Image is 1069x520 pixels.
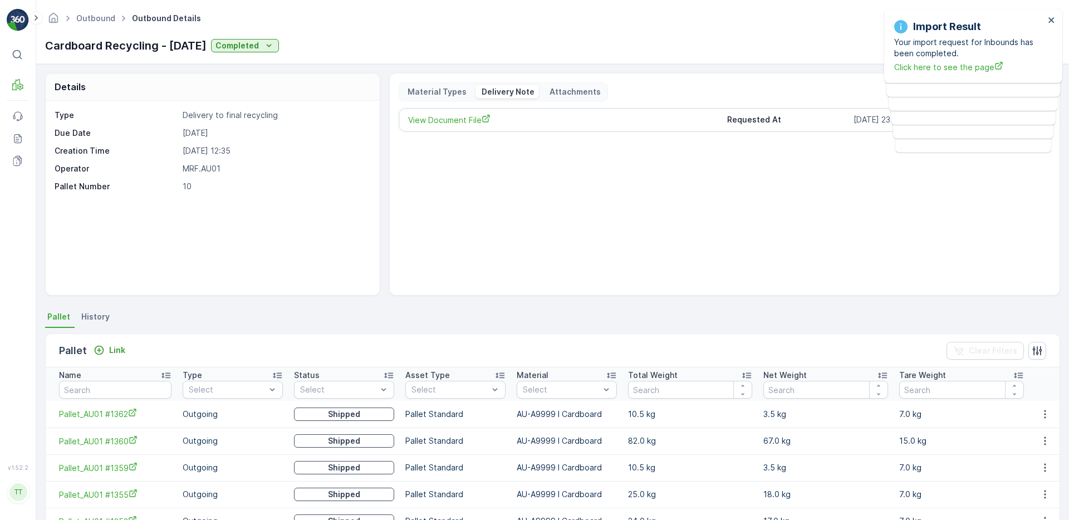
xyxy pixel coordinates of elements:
p: Clear Filters [969,345,1017,356]
p: Pallet [59,343,87,359]
p: Pallet Standard [405,409,506,420]
a: Homepage [47,16,60,26]
p: 7.0 kg [899,489,1024,500]
span: Pallet [47,311,70,322]
p: Type [183,370,202,381]
p: Details [55,80,86,94]
p: 3.5 kg [763,462,888,473]
p: Status [294,370,320,381]
p: Pallet Number [55,181,178,192]
p: Asset Type [405,370,450,381]
p: Attachments [548,86,601,97]
p: Outgoing [183,489,283,500]
p: Shipped [328,462,360,473]
img: logo [7,9,29,31]
p: Select [523,384,600,395]
p: [DATE] 12:35 [183,145,368,156]
p: Material Types [406,86,467,97]
div: TT [9,483,27,501]
span: History [81,311,110,322]
p: Completed [215,40,259,51]
p: 10 [183,181,368,192]
p: Delivery to final recycling [183,110,368,121]
button: TT [7,473,29,511]
p: Shipped [328,435,360,447]
p: 15.0 kg [899,435,1024,447]
p: 7.0 kg [899,462,1024,473]
p: Name [59,370,81,381]
p: [DATE] 23:04 [854,114,1037,126]
p: MRF.AU01 [183,163,368,174]
a: Pallet_AU01 #1362 [59,408,171,420]
p: Outgoing [183,462,283,473]
p: Select [300,384,377,395]
button: Shipped [294,488,394,501]
p: Delivery Note [480,86,534,97]
p: Due Date [55,127,178,139]
button: Shipped [294,461,394,474]
p: 7.0 kg [899,409,1024,420]
p: 82.0 kg [628,435,753,447]
input: Search [59,381,171,399]
p: Creation Time [55,145,178,156]
p: Requested At [727,114,849,126]
p: Shipped [328,409,360,420]
p: 10.5 kg [628,409,753,420]
p: Pallet Standard [405,489,506,500]
p: Outgoing [183,435,283,447]
p: AU-A9999 I Cardboard [517,462,617,473]
button: Completed [211,39,279,52]
button: Clear Filters [947,342,1024,360]
p: Select [189,384,266,395]
p: AU-A9999 I Cardboard [517,409,617,420]
p: Your import request for Inbounds has been completed. [894,37,1045,59]
p: Link [109,345,125,356]
span: v 1.52.2 [7,464,29,471]
input: Search [899,381,1024,399]
input: Search [628,381,753,399]
p: Net Weight [763,370,807,381]
a: Pallet_AU01 #1359 [59,462,171,474]
p: 10.5 kg [628,462,753,473]
p: Pallet Standard [405,462,506,473]
p: 3.5 kg [763,409,888,420]
p: Material [517,370,548,381]
p: AU-A9999 I Cardboard [517,435,617,447]
a: View Document File [408,114,718,126]
p: [DATE] [183,127,368,139]
p: Type [55,110,178,121]
a: Outbound [76,13,115,23]
p: Total Weight [628,370,678,381]
a: Pallet_AU01 #1360 [59,435,171,447]
p: 67.0 kg [763,435,888,447]
p: Cardboard Recycling - [DATE] [45,37,207,54]
a: Click here to see the page [894,61,1045,73]
p: Pallet Standard [405,435,506,447]
p: Tare Weight [899,370,946,381]
button: close [1048,16,1056,26]
button: Shipped [294,408,394,421]
p: Shipped [328,489,360,500]
button: Shipped [294,434,394,448]
span: Outbound Details [130,13,203,24]
p: AU-A9999 I Cardboard [517,489,617,500]
p: 25.0 kg [628,489,753,500]
button: Link [89,344,130,357]
p: Outgoing [183,409,283,420]
p: 18.0 kg [763,489,888,500]
p: Import Result [913,19,981,35]
p: Operator [55,163,178,174]
p: Select [411,384,488,395]
a: Pallet_AU01 #1355 [59,489,171,501]
input: Search [763,381,888,399]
